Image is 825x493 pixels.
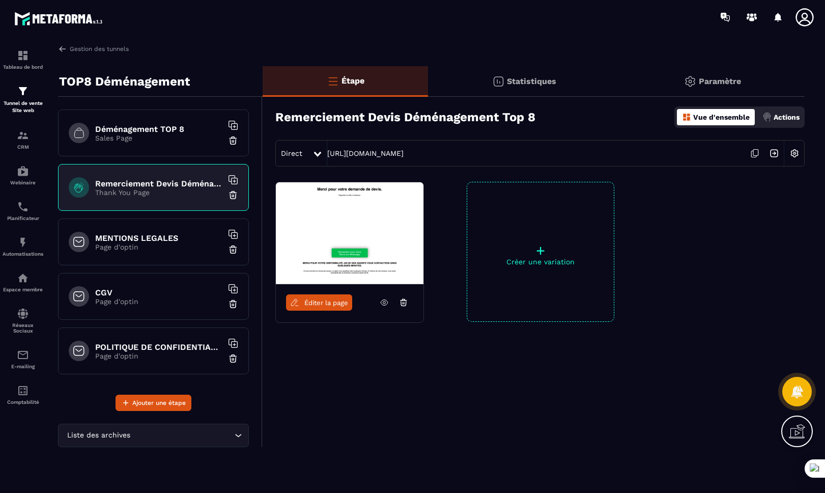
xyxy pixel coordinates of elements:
[327,149,404,157] a: [URL][DOMAIN_NAME]
[3,42,43,77] a: formationformationTableau de bord
[684,75,696,88] img: setting-gr.5f69749f.svg
[281,149,302,157] span: Direct
[785,144,804,163] img: setting-w.858f3a88.svg
[17,49,29,62] img: formation
[59,71,190,92] p: TOP8 Déménagement
[3,157,43,193] a: automationsautomationsWebinaire
[327,75,339,87] img: bars-o.4a397970.svg
[228,353,238,364] img: trash
[275,110,535,124] h3: Remerciement Devis Déménagement Top 8
[3,64,43,70] p: Tableau de bord
[58,44,67,53] img: arrow
[132,398,186,408] span: Ajouter une étape
[682,113,691,122] img: dashboard-orange.40269519.svg
[228,135,238,146] img: trash
[764,144,784,163] img: arrow-next.bcc2205e.svg
[95,288,222,297] h6: CGV
[774,113,800,121] p: Actions
[762,113,772,122] img: actions.d6e523a2.png
[3,215,43,221] p: Planificateur
[507,76,556,86] p: Statistiques
[3,144,43,150] p: CRM
[65,430,132,441] span: Liste des archives
[3,287,43,292] p: Espace membre
[17,349,29,361] img: email
[3,122,43,157] a: formationformationCRM
[95,179,222,188] h6: Remerciement Devis Déménagement Top 8
[17,272,29,284] img: automations
[276,182,423,284] img: image
[286,294,352,311] a: Éditer la page
[3,264,43,300] a: automationsautomationsEspace membre
[95,124,222,134] h6: Déménagement TOP 8
[17,385,29,397] img: accountant
[492,75,504,88] img: stats.20deebd0.svg
[3,193,43,229] a: schedulerschedulerPlanificateur
[3,251,43,257] p: Automatisations
[467,243,614,258] p: +
[3,77,43,122] a: formationformationTunnel de vente Site web
[3,377,43,413] a: accountantaccountantComptabilité
[467,258,614,266] p: Créer une variation
[17,165,29,177] img: automations
[3,180,43,185] p: Webinaire
[95,297,222,306] p: Page d'optin
[95,233,222,243] h6: MENTIONS LEGALES
[3,229,43,264] a: automationsautomationsAutomatisations
[132,430,232,441] input: Search for option
[58,424,249,447] div: Search for option
[3,341,43,377] a: emailemailE-mailing
[3,300,43,341] a: social-networksocial-networkRéseaux Sociaux
[3,322,43,334] p: Réseaux Sociaux
[95,188,222,197] p: Thank You Page
[3,100,43,114] p: Tunnel de vente Site web
[95,352,222,360] p: Page d'optin
[95,134,222,142] p: Sales Page
[17,201,29,213] img: scheduler
[3,399,43,405] p: Comptabilité
[116,395,191,411] button: Ajouter une étape
[3,364,43,369] p: E-mailing
[693,113,750,121] p: Vue d'ensemble
[228,190,238,200] img: trash
[14,9,106,28] img: logo
[17,308,29,320] img: social-network
[342,76,364,86] p: Étape
[95,243,222,251] p: Page d'optin
[228,299,238,309] img: trash
[95,342,222,352] h6: POLITIQUE DE CONFIDENTIALITE
[58,44,129,53] a: Gestion des tunnels
[17,85,29,97] img: formation
[304,299,348,307] span: Éditer la page
[17,236,29,249] img: automations
[17,129,29,142] img: formation
[228,244,238,255] img: trash
[699,76,741,86] p: Paramètre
